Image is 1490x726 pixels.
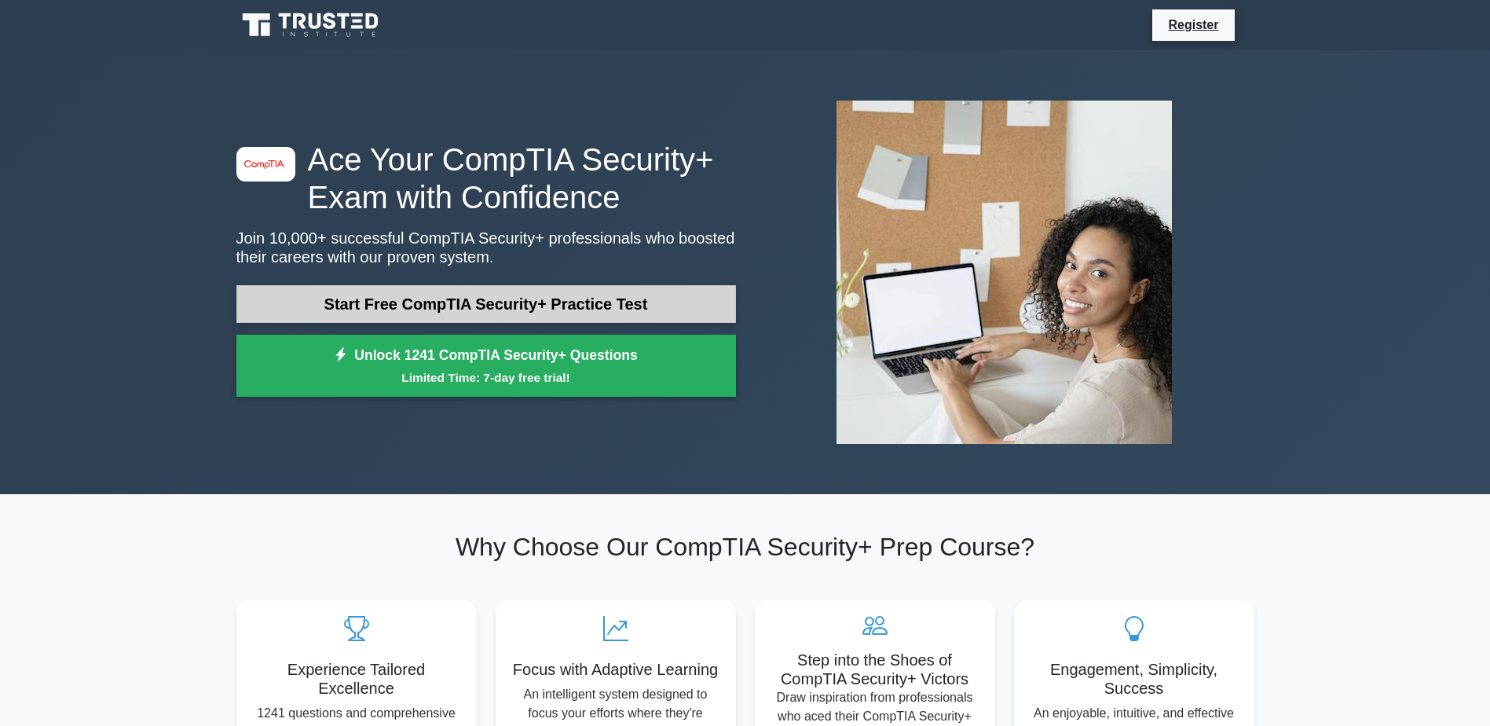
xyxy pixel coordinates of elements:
p: Join 10,000+ successful CompTIA Security+ professionals who boosted their careers with our proven... [236,229,736,266]
a: Unlock 1241 CompTIA Security+ QuestionsLimited Time: 7-day free trial! [236,335,736,398]
a: Start Free CompTIA Security+ Practice Test [236,285,736,323]
small: Limited Time: 7-day free trial! [256,368,716,387]
h5: Step into the Shoes of CompTIA Security+ Victors [767,651,983,688]
h5: Focus with Adaptive Learning [508,660,723,679]
h5: Experience Tailored Excellence [249,660,464,698]
h1: Ace Your CompTIA Security+ Exam with Confidence [236,141,736,216]
a: Register [1159,15,1228,35]
h5: Engagement, Simplicity, Success [1027,660,1242,698]
h2: Why Choose Our CompTIA Security+ Prep Course? [236,532,1254,562]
